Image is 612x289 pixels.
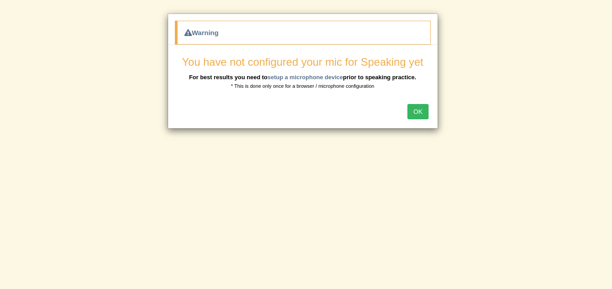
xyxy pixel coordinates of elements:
span: You have not configured your mic for Speaking yet [182,56,423,68]
small: * This is done only once for a browser / microphone configuration [231,83,375,89]
b: For best results you need to prior to speaking practice. [189,74,416,81]
button: OK [407,104,428,119]
div: Warning [175,21,431,45]
a: setup a microphone device [267,74,343,81]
